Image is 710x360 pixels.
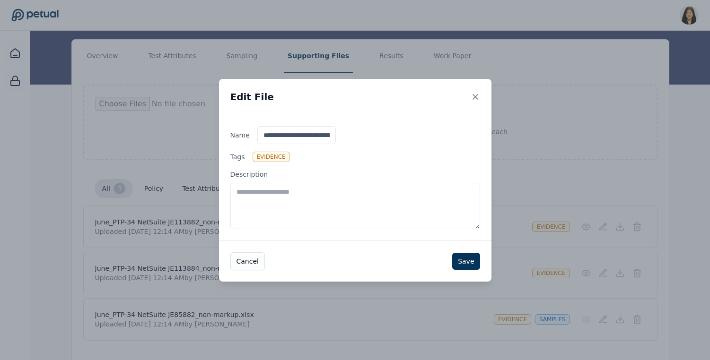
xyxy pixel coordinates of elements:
[230,170,480,229] label: Description
[230,252,265,270] button: Cancel
[230,152,480,162] label: Tags
[230,90,274,103] h2: Edit File
[253,152,290,162] div: evidence
[452,253,480,270] button: Save
[230,183,480,229] textarea: Description
[230,126,480,144] label: Name
[257,126,336,144] input: Name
